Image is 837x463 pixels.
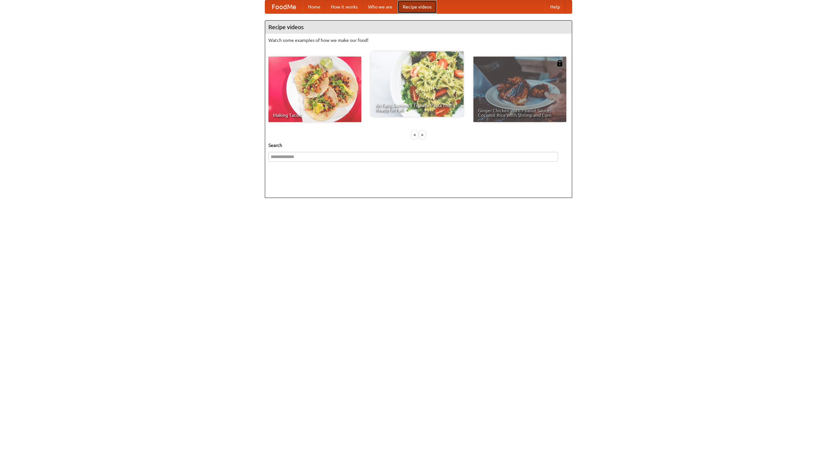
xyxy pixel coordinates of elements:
span: An Easy, Summery Tomato Pasta That's Ready for Fall [375,103,459,112]
a: Help [545,0,565,13]
img: 483408.png [556,60,563,66]
a: FoodMe [265,0,303,13]
p: Watch some examples of how we make our food! [268,37,569,44]
div: « [412,131,418,139]
a: Making Tacos [268,57,361,122]
a: Who we are [363,0,398,13]
span: Making Tacos [273,113,357,117]
div: » [419,131,425,139]
h5: Search [268,142,569,149]
a: An Easy, Summery Tomato Pasta That's Ready for Fall [371,51,464,117]
a: How it works [326,0,363,13]
a: Home [303,0,326,13]
h4: Recipe videos [265,21,572,34]
a: Recipe videos [398,0,437,13]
